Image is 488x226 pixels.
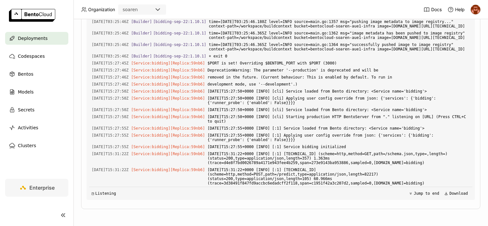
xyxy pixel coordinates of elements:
[29,185,55,191] span: Enterprise
[138,7,139,13] input: Selected soaren.
[208,88,470,95] span: [DATE]T15:27:50+0000 [INFO] [cli] Service loaded from Bento directory: <Service name='bidding'>
[209,53,470,60] span: + exit 0
[208,81,470,88] span: development mode, use '--development'.)
[170,96,205,101] span: [Replica:59nb6]
[5,32,68,45] a: Deployments
[92,106,129,113] span: 2025-08-12T15:27:50.649Z
[170,152,205,156] span: [Replica:59nb6]
[92,191,116,196] div: Listening
[92,30,129,37] span: 2025-08-12T03:25:46.365Z
[208,113,470,125] span: [DATE]T15:27:50+0000 [INFO] [cli] Starting production HTTP BentoServer from "." listening on [URL...
[131,96,171,101] span: [Service:bidding]
[208,166,470,187] span: [DATE]T15:31:22+0000 [INFO] [:1] [TECHNICAL_ID] (scheme=http,method=POST,path=/predict,type=appli...
[153,42,206,47] span: [bidding-sep-22:1.10.1]
[131,31,152,35] span: [Builder]
[18,106,34,114] span: Secrets
[5,68,68,80] a: Bentos
[209,30,470,41] span: time=[DATE]T03:25:46.365Z level=INFO source=main.go:1362 msg="image metadata has been pushed to i...
[170,145,205,149] span: [Replica:59nb6]
[92,132,129,139] span: 2025-08-12T15:27:55.306Z
[208,132,470,143] span: [DATE]T15:27:55+0000 [INFO] [:1] Applying user config override from json: {'services': {'bidding'...
[208,74,470,81] span: removed in the future. (Current behaviour: This is enabled by default. To run in
[170,75,205,79] span: [Replica:59nb6]
[423,6,442,13] a: Docs
[131,61,171,65] span: [Service:bidding]
[92,113,129,120] span: 2025-08-12T15:27:50.780Z
[18,142,36,149] span: Clusters
[208,143,470,150] span: [DATE]T15:27:55+0000 [INFO] [:1] Service bidding initialized
[131,168,171,172] span: [Service:bidding]
[18,34,48,42] span: Deployments
[131,152,171,156] span: [Service:bidding]
[5,139,68,152] a: Clusters
[170,168,205,172] span: [Replica:59nb6]
[18,52,45,60] span: Codespaces
[131,126,171,131] span: [Service:bidding]
[407,190,441,197] button: Jump to end
[170,133,205,138] span: [Replica:59nb6]
[5,86,68,98] a: Models
[208,95,470,106] span: [DATE]T15:27:50+0000 [INFO] [cli] Applying user config override from json: {'services': {'bidding...
[209,41,470,53] span: time=[DATE]T03:25:46.365Z level=INFO source=main.go:1364 msg="successfully pushed image to image ...
[92,18,129,25] span: 2025-08-12T03:25:46.180Z
[170,126,205,131] span: [Replica:59nb6]
[92,143,129,150] span: 2025-08-12T15:27:55.554Z
[131,145,171,149] span: [Service:bidding]
[5,121,68,134] a: Activities
[92,95,129,102] span: 2025-08-12T15:27:50.624Z
[170,108,205,112] span: [Replica:59nb6]
[170,89,205,94] span: [Replica:59nb6]
[170,61,205,65] span: [Replica:59nb6]
[18,88,34,96] span: Models
[92,81,129,88] span: 2025-08-12T15:27:46.715Z
[92,67,129,74] span: 2025-08-12T15:27:46.715Z
[9,9,55,22] img: logo
[442,190,470,197] button: Download
[131,89,171,94] span: [Service:bidding]
[455,7,465,12] span: Help
[170,82,205,87] span: [Replica:59nb6]
[131,82,171,87] span: [Service:bidding]
[208,67,470,74] span: DeprecationWarning: The parameter '--production' is deprecated and will be
[92,125,129,132] span: 2025-08-12T15:27:55.189Z
[153,31,206,35] span: [bidding-sep-22:1.10.1]
[170,68,205,72] span: [Replica:59nb6]
[18,70,33,78] span: Bentos
[92,166,129,173] span: 2025-08-12T15:31:22.601Z
[92,150,129,157] span: 2025-08-12T15:31:22.535Z
[92,191,94,196] span: ◳
[5,103,68,116] a: Secrets
[92,53,129,60] span: 2025-08-12T03:25:46.733Z
[209,18,470,30] span: time=[DATE]T03:25:46.180Z level=INFO source=main.go:1357 msg="pushing image metadata to image reg...
[131,108,171,112] span: [Service:bidding]
[131,115,171,119] span: [Service:bidding]
[92,88,129,95] span: 2025-08-12T15:27:50.520Z
[170,115,205,119] span: [Replica:59nb6]
[208,125,470,132] span: [DATE]T15:27:55+0000 [INFO] [:1] Service loaded from Bento directory: <Service name='bidding'>
[447,6,465,13] div: Help
[431,7,442,12] span: Docs
[208,60,470,67] span: $PORT is set! Overriding $BENTOML_PORT with $PORT (3000)
[208,106,470,113] span: [DATE]T15:27:50+0000 [INFO] [cli] Service loaded from Bento directory: <Service name='bidding'>
[92,41,129,48] span: 2025-08-12T03:25:46.365Z
[131,68,171,72] span: [Service:bidding]
[471,5,480,14] img: h0akoisn5opggd859j2zve66u2a2
[208,150,470,166] span: [DATE]T15:31:22+0000 [INFO] [:1] [TECHNICAL_ID] (scheme=http,method=GET,path=/schema.json,type=,l...
[88,7,115,12] span: Organization
[5,179,68,197] a: Enterprise
[92,74,129,81] span: 2025-08-12T15:27:46.715Z
[92,60,129,67] span: 2025-08-12T15:27:45.392Z
[131,19,152,24] span: [Builder]
[131,54,152,58] span: [Builder]
[131,75,171,79] span: [Service:bidding]
[131,133,171,138] span: [Service:bidding]
[131,42,152,47] span: [Builder]
[153,19,206,24] span: [bidding-sep-22:1.10.1]
[5,50,68,63] a: Codespaces
[18,124,38,132] span: Activities
[153,54,206,58] span: [bidding-sep-22:1.10.1]
[123,6,138,13] div: soaren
